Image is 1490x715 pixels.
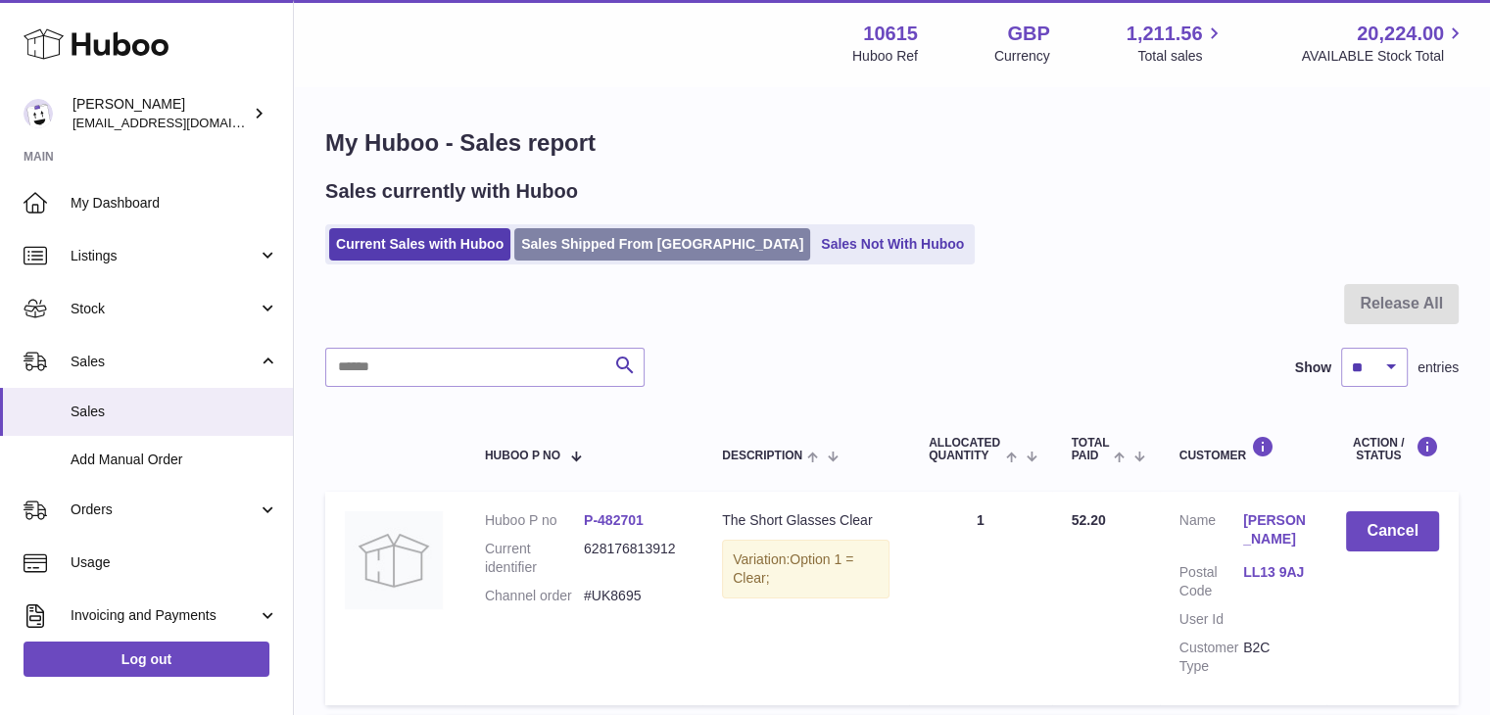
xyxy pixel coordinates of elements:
[1357,21,1444,47] span: 20,224.00
[994,47,1050,66] div: Currency
[329,228,510,261] a: Current Sales with Huboo
[24,99,53,128] img: fulfillment@fable.com
[514,228,810,261] a: Sales Shipped From [GEOGRAPHIC_DATA]
[584,587,683,605] dd: #UK8695
[71,300,258,318] span: Stock
[1127,21,1226,66] a: 1,211.56 Total sales
[1346,511,1439,551] button: Cancel
[1137,47,1225,66] span: Total sales
[863,21,918,47] strong: 10615
[584,540,683,577] dd: 628176813912
[1301,47,1466,66] span: AVAILABLE Stock Total
[71,247,258,265] span: Listings
[1179,563,1243,600] dt: Postal Code
[1243,563,1307,582] a: LL13 9AJ
[485,587,584,605] dt: Channel order
[1243,639,1307,676] dd: B2C
[722,540,889,598] div: Variation:
[814,228,971,261] a: Sales Not With Huboo
[852,47,918,66] div: Huboo Ref
[71,194,278,213] span: My Dashboard
[485,511,584,530] dt: Huboo P no
[71,353,258,371] span: Sales
[1072,437,1110,462] span: Total paid
[71,403,278,421] span: Sales
[1295,358,1331,377] label: Show
[24,642,269,677] a: Log out
[485,540,584,577] dt: Current identifier
[1127,21,1203,47] span: 1,211.56
[71,451,278,469] span: Add Manual Order
[71,500,258,519] span: Orders
[1179,511,1243,553] dt: Name
[1346,436,1439,462] div: Action / Status
[584,512,644,528] a: P-482701
[325,178,578,205] h2: Sales currently with Huboo
[485,450,560,462] span: Huboo P no
[929,437,1001,462] span: ALLOCATED Quantity
[72,115,288,130] span: [EMAIL_ADDRESS][DOMAIN_NAME]
[733,551,853,586] span: Option 1 = Clear;
[71,553,278,572] span: Usage
[1179,436,1308,462] div: Customer
[1007,21,1049,47] strong: GBP
[325,127,1459,159] h1: My Huboo - Sales report
[72,95,249,132] div: [PERSON_NAME]
[909,492,1052,704] td: 1
[1418,358,1459,377] span: entries
[71,606,258,625] span: Invoicing and Payments
[1179,639,1243,676] dt: Customer Type
[345,511,443,609] img: no-photo.jpg
[1301,21,1466,66] a: 20,224.00 AVAILABLE Stock Total
[1243,511,1307,548] a: [PERSON_NAME]
[1072,512,1106,528] span: 52.20
[1179,610,1243,629] dt: User Id
[722,511,889,530] div: The Short Glasses Clear
[722,450,802,462] span: Description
